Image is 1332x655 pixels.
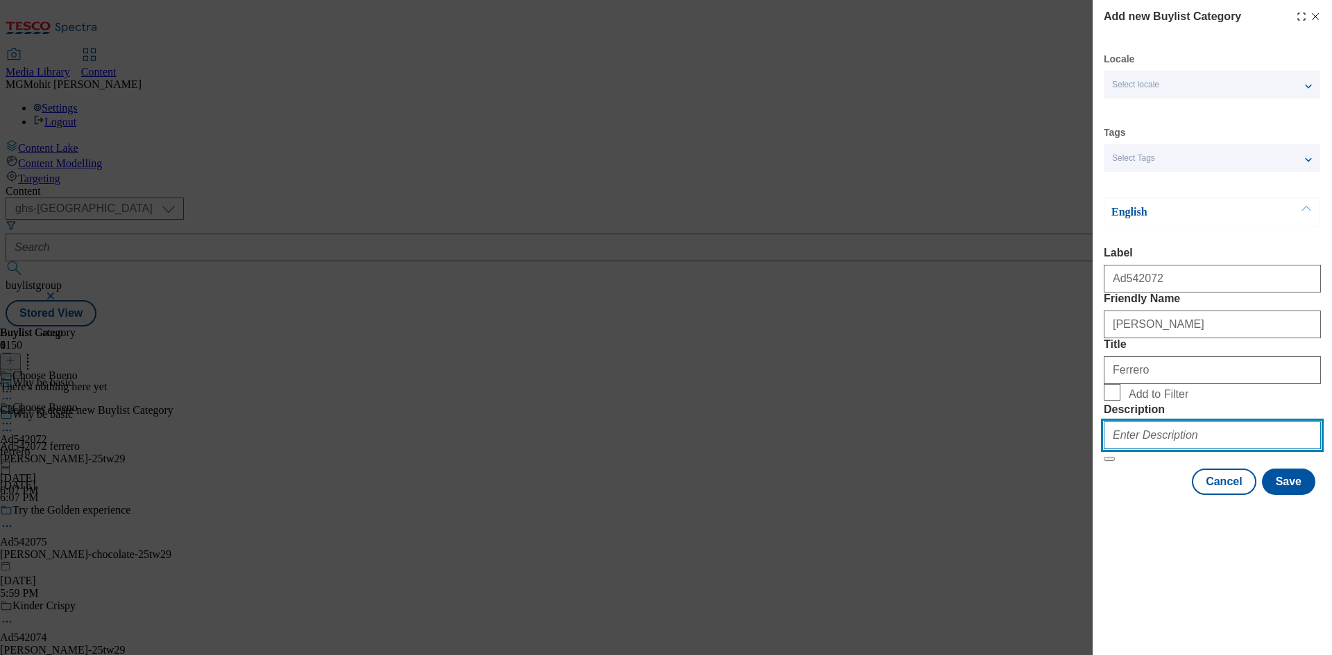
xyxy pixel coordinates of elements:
[1104,338,1321,351] label: Title
[1104,311,1321,338] input: Enter Friendly Name
[1112,80,1159,90] span: Select locale
[1104,421,1321,449] input: Enter Description
[1104,292,1321,305] label: Friendly Name
[1104,8,1241,25] h4: Add new Buylist Category
[1192,469,1256,495] button: Cancel
[1262,469,1315,495] button: Save
[1129,388,1188,401] span: Add to Filter
[1112,153,1155,164] span: Select Tags
[1104,356,1321,384] input: Enter Title
[1104,144,1320,172] button: Select Tags
[1104,55,1134,63] label: Locale
[1111,205,1257,219] p: English
[1104,403,1321,416] label: Description
[1104,247,1321,259] label: Label
[1104,71,1320,98] button: Select locale
[1104,129,1126,137] label: Tags
[1104,265,1321,292] input: Enter Label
